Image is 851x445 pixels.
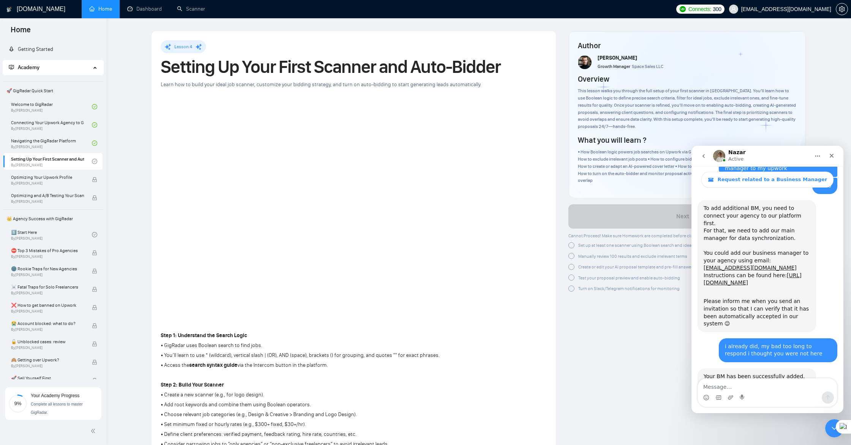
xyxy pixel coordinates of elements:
[24,249,30,255] button: Gif picker
[11,254,84,259] span: By [PERSON_NAME]
[713,5,721,13] span: 300
[48,249,54,255] button: Start recording
[11,374,84,382] span: 🚀 Sell Yourself First
[92,360,97,365] span: lock
[3,211,103,226] span: 👑 Agency Success with GigRadar
[578,286,680,291] span: Turn on Slack/Telegram notifications for monitoring
[161,401,440,409] p: • Add root keywords and combine them using Boolean operators.
[11,117,92,133] a: Connecting Your Upwork Agency to GigRadarBy[PERSON_NAME]
[92,268,97,274] span: lock
[11,181,84,186] span: By [PERSON_NAME]
[90,427,98,435] span: double-left
[161,430,440,439] p: • Define client preferences: verified payment, feedback rating, hire rate, countries, etc.
[92,232,97,237] span: check-circle
[161,332,247,339] strong: Step 1: Understand the Search Logic
[11,327,84,332] span: By [PERSON_NAME]
[127,6,162,12] a: dashboardDashboard
[11,320,84,327] span: 😭 Account blocked: what to do?
[11,192,84,199] span: Optimizing and A/B Testing Your Scanner for Better Results
[632,64,663,69] span: Space Sales LLC
[161,58,547,75] h1: Setting Up Your First Scanner and Auto-Bidder
[11,338,84,346] span: 🔓 Unblocked cases: review
[5,24,37,40] span: Home
[11,265,84,273] span: 🌚 Rookie Traps for New Agencies
[9,64,40,71] span: Academy
[11,291,84,295] span: By [PERSON_NAME]
[161,81,481,88] span: Learn how to build your ideal job scanner, customize your bidding strategy, and turn on auto-bidd...
[161,361,440,369] p: • Access the via the Intercom button in the platform.
[161,341,440,350] p: • GigRadar uses Boolean search to find jobs.
[189,362,237,368] strong: search syntax guide
[161,382,224,388] strong: Step 2: Build Your Scanner
[92,250,97,256] span: lock
[11,199,84,204] span: By [PERSON_NAME]
[578,264,751,270] span: Create or edit your AI proposal template and pre-fill answers to common client questions
[11,153,92,170] a: Setting Up Your First Scanner and Auto-BidderBy[PERSON_NAME]
[92,305,97,310] span: lock
[578,254,687,259] span: Manually review 100 results and exclude irrelevant terms
[12,227,119,257] div: Your BM has been successfully added. Nothing else is required from your side. Please let us know ...
[578,135,646,145] h4: What you will learn ?
[11,346,84,350] span: By [PERSON_NAME]
[731,6,736,12] span: user
[161,351,440,360] p: • You’ll learn to use * (wildcard), vertical slash | (OR), AND (space), brackets () for grouping,...
[36,249,42,255] button: Upload attachment
[11,283,84,291] span: ☠️ Fatal Traps for Solo Freelancers
[3,83,103,98] span: 🚀 GigRadar Quick Start
[3,42,103,57] li: Getting Started
[578,40,797,51] h4: Author
[92,140,97,146] span: check-circle
[11,356,84,364] span: 🙈 Getting over Upwork?
[92,287,97,292] span: lock
[92,378,97,383] span: lock
[31,393,79,398] span: Your Academy Progress
[174,44,192,49] span: Lesson 4
[11,309,84,314] span: By [PERSON_NAME]
[92,159,97,164] span: check-circle
[92,341,97,347] span: lock
[11,364,84,368] span: By [PERSON_NAME]
[92,104,97,109] span: check-circle
[578,74,609,84] h4: Overview
[161,391,440,399] p: • Create a new scanner (e.g., for logo design).
[568,233,713,238] span: Cannot Proceed! Make sure Homework are completed before clicking Next:
[31,402,83,415] span: Complete all lessons to master GigRadar.
[177,6,205,12] a: searchScanner
[92,177,97,182] span: lock
[691,146,843,413] iframe: Intercom live chat
[92,195,97,200] span: lock
[825,419,843,437] iframe: Intercom live chat
[578,55,592,69] img: vlad-t.jpg
[676,212,689,221] span: Next
[11,301,84,309] span: ❌ How to get banned on Upwork
[9,46,53,52] a: rocketGetting Started
[578,148,797,184] div: • How Boolean logic powers job searches on Upwork via GigRadar • How to build, test, and refine a...
[836,6,848,12] span: setting
[130,246,142,258] button: Send a message…
[680,6,686,12] img: upwork-logo.png
[11,135,92,151] a: Navigating the GigRadar PlatformBy[PERSON_NAME]
[578,243,717,248] span: Set up at least one scanner using Boolean search and ideal client filters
